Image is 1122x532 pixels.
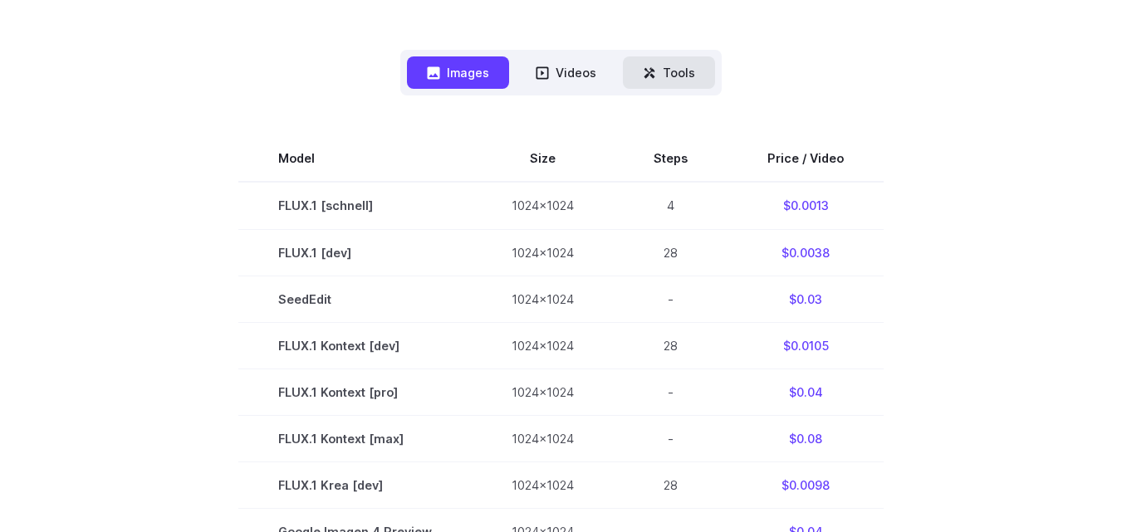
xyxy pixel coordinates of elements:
button: Images [407,56,509,89]
td: SeedEdit [238,276,472,322]
td: $0.0038 [728,229,884,276]
td: 1024x1024 [472,276,614,322]
td: 1024x1024 [472,368,614,415]
th: Model [238,135,472,182]
td: 28 [614,229,728,276]
td: FLUX.1 Kontext [pro] [238,368,472,415]
td: FLUX.1 Krea [dev] [238,461,472,508]
td: 28 [614,461,728,508]
td: 1024x1024 [472,461,614,508]
td: 1024x1024 [472,182,614,229]
td: $0.03 [728,276,884,322]
td: 1024x1024 [472,322,614,368]
td: $0.0098 [728,461,884,508]
button: Videos [516,56,616,89]
td: - [614,368,728,415]
td: FLUX.1 Kontext [max] [238,415,472,461]
th: Price / Video [728,135,884,182]
td: $0.04 [728,368,884,415]
th: Steps [614,135,728,182]
button: Tools [623,56,715,89]
td: $0.0105 [728,322,884,368]
td: 4 [614,182,728,229]
td: FLUX.1 Kontext [dev] [238,322,472,368]
td: - [614,276,728,322]
td: 1024x1024 [472,229,614,276]
td: 1024x1024 [472,415,614,461]
td: - [614,415,728,461]
th: Size [472,135,614,182]
td: $0.08 [728,415,884,461]
td: FLUX.1 [schnell] [238,182,472,229]
td: $0.0013 [728,182,884,229]
td: FLUX.1 [dev] [238,229,472,276]
td: 28 [614,322,728,368]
